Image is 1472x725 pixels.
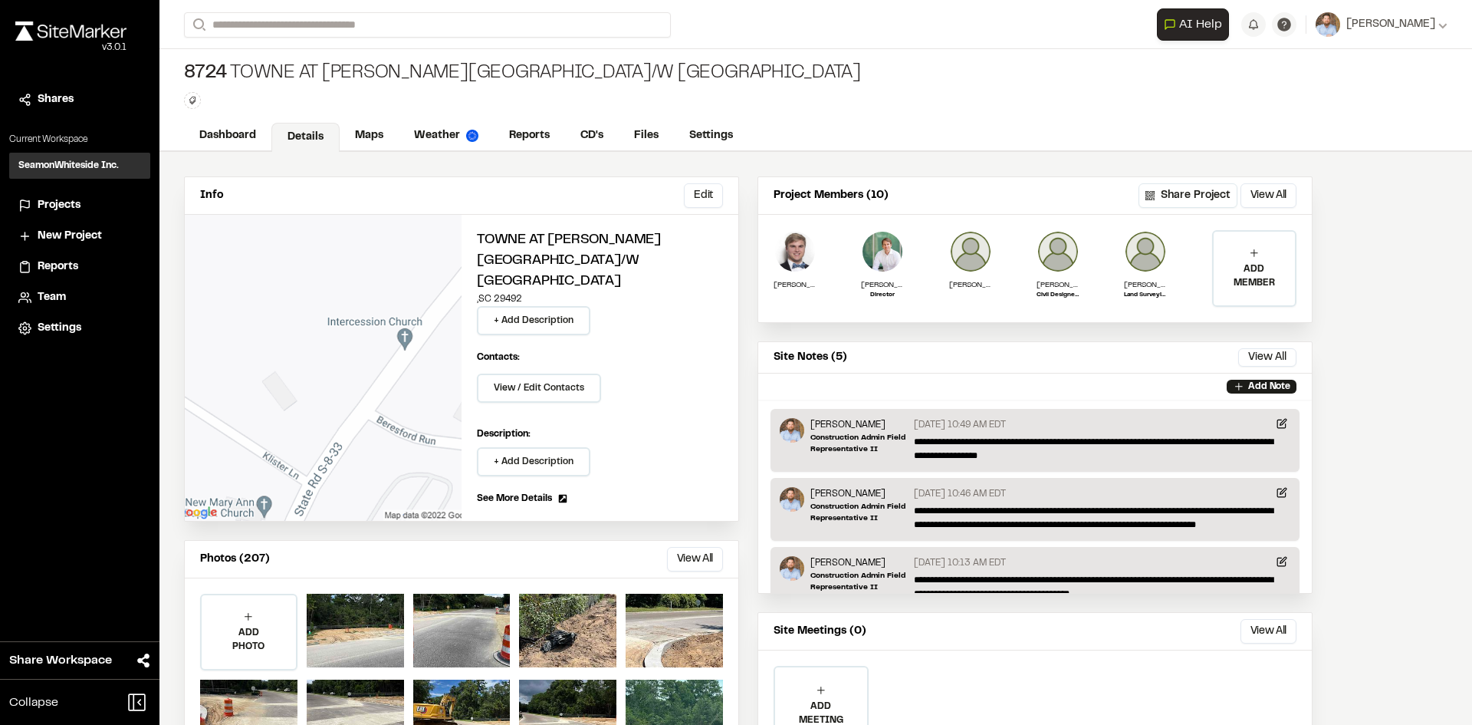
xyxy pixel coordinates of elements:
a: Reports [494,121,565,150]
span: 8724 [184,61,227,86]
img: Shawn Simons [780,556,804,581]
img: Spencer Plowden [949,230,992,273]
p: Site Meetings (0) [774,623,866,640]
button: View All [1240,183,1296,208]
p: [PERSON_NAME] [1037,279,1079,291]
img: Mike Schmieder, PLS [1124,230,1167,273]
p: [DATE] 10:13 AM EDT [914,556,1006,570]
span: Projects [38,197,80,214]
img: Shawn Simons [780,418,804,443]
img: William O'Neal [861,230,904,273]
button: View All [1240,619,1296,644]
p: [DATE] 10:46 AM EDT [914,487,1006,501]
p: [PERSON_NAME] [810,418,908,432]
a: Details [271,123,340,152]
p: Description: [477,427,723,441]
img: rebrand.png [15,21,127,41]
button: Edit [684,183,723,208]
a: Projects [18,197,141,214]
span: AI Help [1179,15,1222,34]
div: Oh geez...please don't... [15,41,127,54]
button: Search [184,12,212,38]
h2: Towne at [PERSON_NAME][GEOGRAPHIC_DATA]/W [GEOGRAPHIC_DATA] [477,230,723,292]
p: Construction Admin Field Representative II [810,501,908,524]
span: New Project [38,228,102,245]
p: Construction Admin Field Representative II [810,570,908,593]
p: [PERSON_NAME] [861,279,904,291]
button: Share Project [1138,183,1237,208]
p: Current Workspace [9,133,150,147]
button: + Add Description [477,306,590,335]
p: [PERSON_NAME] [949,279,992,291]
a: Dashboard [184,121,271,150]
button: Open AI Assistant [1157,8,1229,41]
img: Shawn Simons [780,487,804,512]
p: Site Notes (5) [774,349,847,366]
button: View All [1238,348,1296,367]
span: [PERSON_NAME] [1346,16,1435,33]
button: + Add Description [477,447,590,476]
div: Towne at [PERSON_NAME][GEOGRAPHIC_DATA]/W [GEOGRAPHIC_DATA] [184,61,861,86]
button: [PERSON_NAME] [1316,12,1447,37]
p: Project Members (10) [774,187,889,204]
button: Edit Tags [184,92,201,109]
a: Team [18,289,141,306]
a: CD's [565,121,619,150]
a: Reports [18,259,141,275]
p: [PERSON_NAME], PLS [1124,279,1167,291]
p: [DATE] 10:49 AM EDT [914,418,1006,432]
img: Michael Bevacqua [1037,230,1079,273]
p: [PERSON_NAME] [810,487,908,501]
h3: SeamonWhiteside Inc. [18,159,119,173]
span: Shares [38,91,74,108]
p: Photos (207) [200,551,270,568]
span: Collapse [9,694,58,712]
a: Settings [18,320,141,337]
p: [PERSON_NAME] [774,279,816,291]
p: ADD MEMBER [1214,262,1295,290]
span: Settings [38,320,81,337]
span: Share Workspace [9,651,112,670]
img: precipai.png [466,130,478,142]
p: Contacts: [477,351,520,364]
p: Add Note [1248,380,1290,394]
button: View All [667,547,723,572]
p: [PERSON_NAME] [810,556,908,570]
a: Files [619,121,674,150]
img: Robert Jeter [774,230,816,273]
a: Shares [18,91,141,108]
span: Reports [38,259,78,275]
span: See More Details [477,492,552,506]
p: Director [861,291,904,300]
p: Construction Admin Field Representative II [810,432,908,455]
button: View / Edit Contacts [477,374,601,403]
img: User [1316,12,1340,37]
p: Info [200,187,223,204]
div: Open AI Assistant [1157,8,1235,41]
span: Team [38,289,66,306]
p: , SC 29492 [477,292,723,306]
p: Civil Designer 1 [1037,291,1079,300]
a: Weather [399,121,494,150]
p: Land Surveying Team Leader [1124,291,1167,300]
a: New Project [18,228,141,245]
p: ADD PHOTO [202,626,296,654]
a: Settings [674,121,748,150]
a: Maps [340,121,399,150]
